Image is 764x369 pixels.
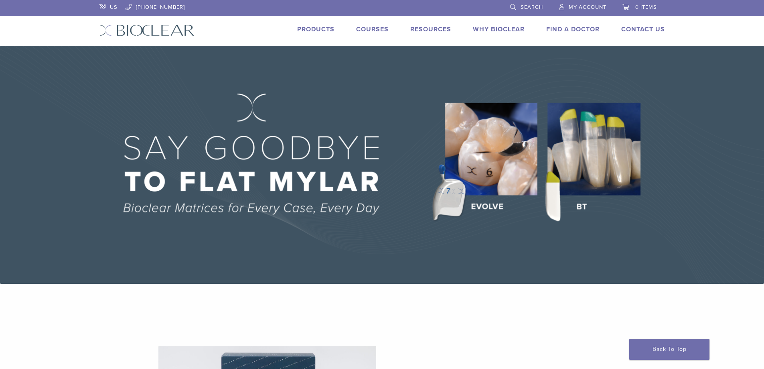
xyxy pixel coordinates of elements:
[629,339,709,360] a: Back To Top
[356,25,389,33] a: Courses
[473,25,525,33] a: Why Bioclear
[635,4,657,10] span: 0 items
[546,25,600,33] a: Find A Doctor
[410,25,451,33] a: Resources
[569,4,606,10] span: My Account
[521,4,543,10] span: Search
[99,24,195,36] img: Bioclear
[621,25,665,33] a: Contact Us
[297,25,334,33] a: Products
